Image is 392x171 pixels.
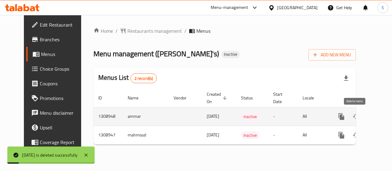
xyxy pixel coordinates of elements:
span: Edit Restaurant [40,21,85,28]
span: [DATE] [207,131,219,139]
a: Home [93,27,113,35]
span: Menu management ( [PERSON_NAME]'s ) [93,47,219,61]
span: Inactive [241,113,259,120]
span: [DATE] [207,112,219,120]
span: S [382,4,384,11]
td: - [268,126,298,144]
a: Choice Groups [26,61,89,76]
div: [GEOGRAPHIC_DATA] [277,4,318,11]
td: 1308947 [93,126,123,144]
span: Upsell [40,124,85,131]
span: Coupons [40,80,85,87]
span: Inactive [241,132,259,139]
span: Inactive [221,52,240,57]
div: Inactive [221,51,240,58]
span: 2 record(s) [131,76,157,81]
a: Promotions [26,91,89,106]
td: - [268,107,298,126]
div: Export file [339,71,353,86]
a: Coupons [26,76,89,91]
span: Vendor [174,94,194,102]
td: All [298,107,329,126]
h2: Menus List [98,73,157,83]
li: / [184,27,187,35]
span: Restaurants management [127,27,182,35]
span: Status [241,94,261,102]
a: Menu disclaimer [26,106,89,120]
a: Coverage Report [26,135,89,150]
td: mahmoud [123,126,169,144]
nav: breadcrumb [93,27,356,35]
a: Upsell [26,120,89,135]
a: Menus [26,47,89,61]
span: Start Date [273,91,290,105]
button: more [334,128,349,143]
span: Menus [41,50,85,58]
span: Branches [40,36,85,43]
td: 1308948 [93,107,123,126]
span: ID [98,94,110,102]
div: Total records count [130,73,157,83]
a: Branches [26,32,89,47]
a: Restaurants management [120,27,182,35]
span: Menus [196,27,210,35]
button: Add New Menu [308,49,356,61]
span: Coverage Report [40,139,85,146]
td: All [298,126,329,144]
div: Menu-management [211,4,248,11]
span: Menu disclaimer [40,109,85,117]
button: more [334,109,349,124]
span: Locale [303,94,322,102]
div: [DATE] is deleted successfully [22,152,77,158]
button: Change Status [349,128,364,143]
td: ammar [123,107,169,126]
span: Promotions [40,95,85,102]
span: Choice Groups [40,65,85,72]
span: Add New Menu [313,51,351,59]
a: Edit Restaurant [26,17,89,32]
span: Name [128,94,146,102]
li: / [115,27,118,35]
span: Created On [207,91,229,105]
